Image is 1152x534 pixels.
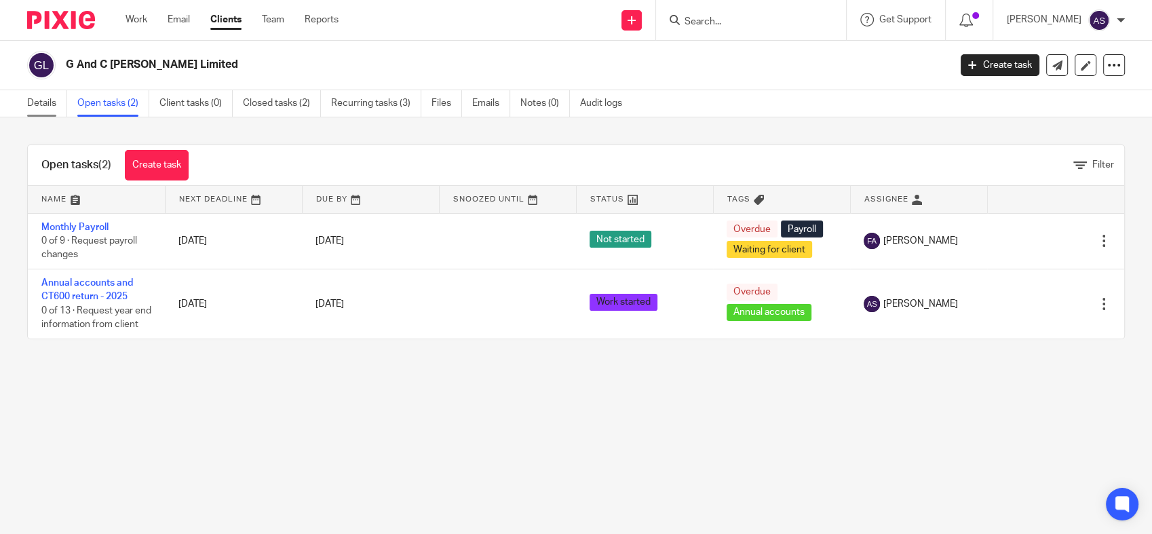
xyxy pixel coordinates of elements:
span: Get Support [879,15,932,24]
span: [PERSON_NAME] [883,234,958,248]
span: Waiting for client [727,241,812,258]
p: [PERSON_NAME] [1007,13,1081,26]
span: [DATE] [315,299,344,309]
a: Work [126,13,147,26]
a: Reports [305,13,339,26]
a: Monthly Payroll [41,223,109,232]
td: [DATE] [165,213,302,269]
h1: Open tasks [41,158,111,172]
a: Notes (0) [520,90,570,117]
span: Work started [590,294,657,311]
img: svg%3E [1088,9,1110,31]
a: Clients [210,13,242,26]
a: Details [27,90,67,117]
a: Team [262,13,284,26]
input: Search [683,16,805,28]
span: 0 of 9 · Request payroll changes [41,236,137,260]
span: Tags [727,195,750,203]
span: (2) [98,159,111,170]
span: Filter [1092,160,1114,170]
span: Overdue [727,284,777,301]
a: Open tasks (2) [77,90,149,117]
a: Emails [472,90,510,117]
img: svg%3E [864,233,880,249]
img: svg%3E [27,51,56,79]
span: [DATE] [315,236,344,246]
span: Status [590,195,624,203]
span: Overdue [727,221,777,237]
span: Not started [590,231,651,248]
a: Create task [125,150,189,180]
a: Annual accounts and CT600 return - 2025 [41,278,133,301]
a: Closed tasks (2) [243,90,321,117]
span: Snoozed Until [453,195,524,203]
a: Files [431,90,462,117]
a: Client tasks (0) [159,90,233,117]
span: 0 of 13 · Request year end information from client [41,306,151,330]
h2: G And C [PERSON_NAME] Limited [66,58,765,72]
img: Pixie [27,11,95,29]
td: [DATE] [165,269,302,338]
a: Audit logs [580,90,632,117]
span: Annual accounts [727,304,811,321]
img: svg%3E [864,296,880,312]
span: [PERSON_NAME] [883,297,958,311]
a: Create task [961,54,1039,76]
a: Recurring tasks (3) [331,90,421,117]
a: Email [168,13,190,26]
span: Payroll [781,221,823,237]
